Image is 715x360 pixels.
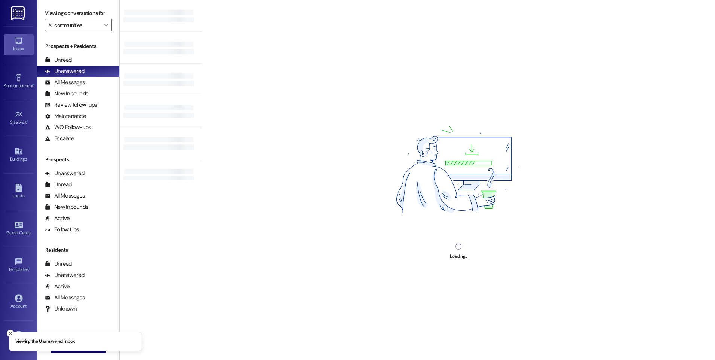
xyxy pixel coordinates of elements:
[450,253,467,260] div: Loading...
[45,203,88,211] div: New Inbounds
[7,330,14,337] button: Close toast
[45,135,74,143] div: Escalate
[11,6,26,20] img: ResiDesk Logo
[45,79,85,86] div: All Messages
[45,294,85,302] div: All Messages
[29,266,30,271] span: •
[45,170,85,177] div: Unanswered
[4,181,34,202] a: Leads
[27,119,28,124] span: •
[4,34,34,55] a: Inbox
[37,156,119,164] div: Prospects
[45,271,85,279] div: Unanswered
[45,181,72,189] div: Unread
[45,192,85,200] div: All Messages
[48,19,100,31] input: All communities
[45,56,72,64] div: Unread
[4,255,34,275] a: Templates •
[45,112,86,120] div: Maintenance
[37,326,119,334] div: Past + Future Residents
[4,329,34,349] a: Support
[45,7,112,19] label: Viewing conversations for
[4,145,34,165] a: Buildings
[45,214,70,222] div: Active
[4,108,34,128] a: Site Visit •
[33,82,34,87] span: •
[4,219,34,239] a: Guest Cards
[45,226,79,234] div: Follow Ups
[15,338,75,345] p: Viewing the Unanswered inbox
[104,22,108,28] i: 
[45,305,77,313] div: Unknown
[45,101,97,109] div: Review follow-ups
[45,283,70,290] div: Active
[45,90,88,98] div: New Inbounds
[4,292,34,312] a: Account
[45,123,91,131] div: WO Follow-ups
[45,67,85,75] div: Unanswered
[37,42,119,50] div: Prospects + Residents
[45,260,72,268] div: Unread
[37,246,119,254] div: Residents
